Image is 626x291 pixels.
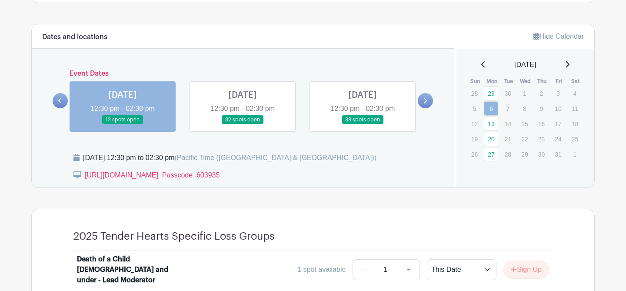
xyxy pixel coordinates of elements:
p: 29 [517,147,532,161]
p: 8 [517,102,532,115]
span: (Pacific Time ([GEOGRAPHIC_DATA] & [GEOGRAPHIC_DATA])) [174,154,376,161]
h6: Dates and locations [42,33,107,41]
p: 1 [517,87,532,100]
p: 30 [501,87,515,100]
p: 18 [568,117,582,130]
th: Sun [467,77,484,86]
p: 21 [501,132,515,146]
a: 20 [484,132,498,146]
p: 25 [568,132,582,146]
th: Wed [517,77,534,86]
p: 12 [467,117,482,130]
p: 11 [568,102,582,115]
p: 24 [551,132,565,146]
a: - [353,259,373,280]
p: 15 [517,117,532,130]
a: [URL][DOMAIN_NAME] Passcode 603935 [85,171,220,179]
th: Fri [550,77,567,86]
p: 14 [501,117,515,130]
p: 5 [467,102,482,115]
p: 3 [551,87,565,100]
p: 2 [534,87,549,100]
a: + [398,259,420,280]
div: Death of a Child [DEMOGRAPHIC_DATA] and under - Lead Moderator [77,254,185,285]
p: 9 [534,102,549,115]
a: 27 [484,147,498,161]
p: 31 [551,147,565,161]
th: Sat [567,77,584,86]
button: Sign Up [503,261,549,279]
div: 1 spot available [297,264,346,275]
th: Tue [500,77,517,86]
p: 1 [568,147,582,161]
th: Thu [534,77,551,86]
p: 16 [534,117,549,130]
p: 22 [517,132,532,146]
p: 28 [467,87,482,100]
a: Hide Calendar [533,33,584,40]
p: 4 [568,87,582,100]
p: 7 [501,102,515,115]
p: 26 [467,147,482,161]
p: 17 [551,117,565,130]
p: 30 [534,147,549,161]
a: 6 [484,101,498,116]
a: 13 [484,117,498,131]
span: [DATE] [514,60,536,70]
div: [DATE] 12:30 pm to 02:30 pm [83,153,376,163]
p: 23 [534,132,549,146]
th: Mon [483,77,500,86]
a: 29 [484,86,498,100]
h4: 2025 Tender Hearts Specific Loss Groups [73,230,275,243]
p: 28 [501,147,515,161]
p: 19 [467,132,482,146]
p: 10 [551,102,565,115]
h6: Event Dates [68,70,418,78]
